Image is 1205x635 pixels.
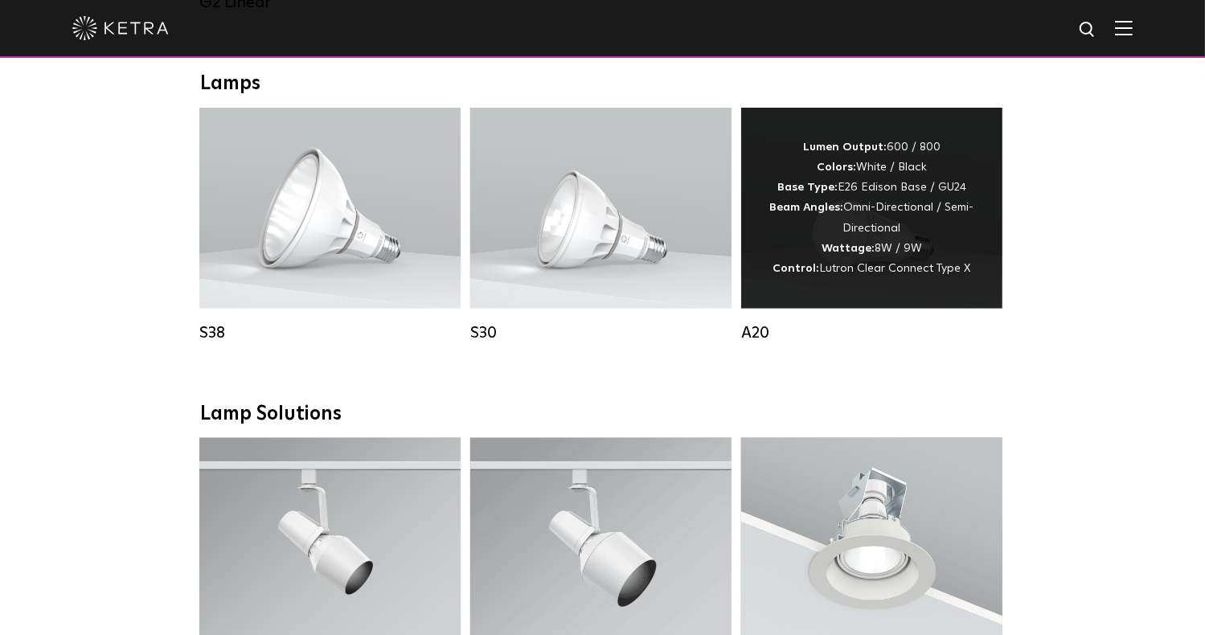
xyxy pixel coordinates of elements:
[201,72,1005,96] div: Lamps
[765,137,978,279] div: 600 / 800 White / Black E26 Edison Base / GU24 Omni-Directional / Semi-Directional 8W / 9W
[773,263,820,274] strong: Control:
[1115,20,1133,35] img: Hamburger%20Nav.svg
[199,323,461,342] div: S38
[817,162,856,173] strong: Colors:
[470,323,732,342] div: S30
[201,403,1005,426] div: Lamp Solutions
[777,182,838,193] strong: Base Type:
[770,202,844,213] strong: Beam Angles:
[741,108,1002,349] a: A20 Lumen Output:600 / 800Colors:White / BlackBase Type:E26 Edison Base / GU24Beam Angles:Omni-Di...
[820,263,971,274] span: Lutron Clear Connect Type X
[72,16,169,40] img: ketra-logo-2019-white
[1078,20,1098,40] img: search icon
[822,243,875,254] strong: Wattage:
[199,108,461,349] a: S38 Lumen Output:1100Colors:White / BlackBase Type:E26 Edison Base / GU24Beam Angles:10° / 25° / ...
[741,323,1002,342] div: A20
[803,141,887,153] strong: Lumen Output:
[470,108,732,349] a: S30 Lumen Output:1100Colors:White / BlackBase Type:E26 Edison Base / GU24Beam Angles:15° / 25° / ...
